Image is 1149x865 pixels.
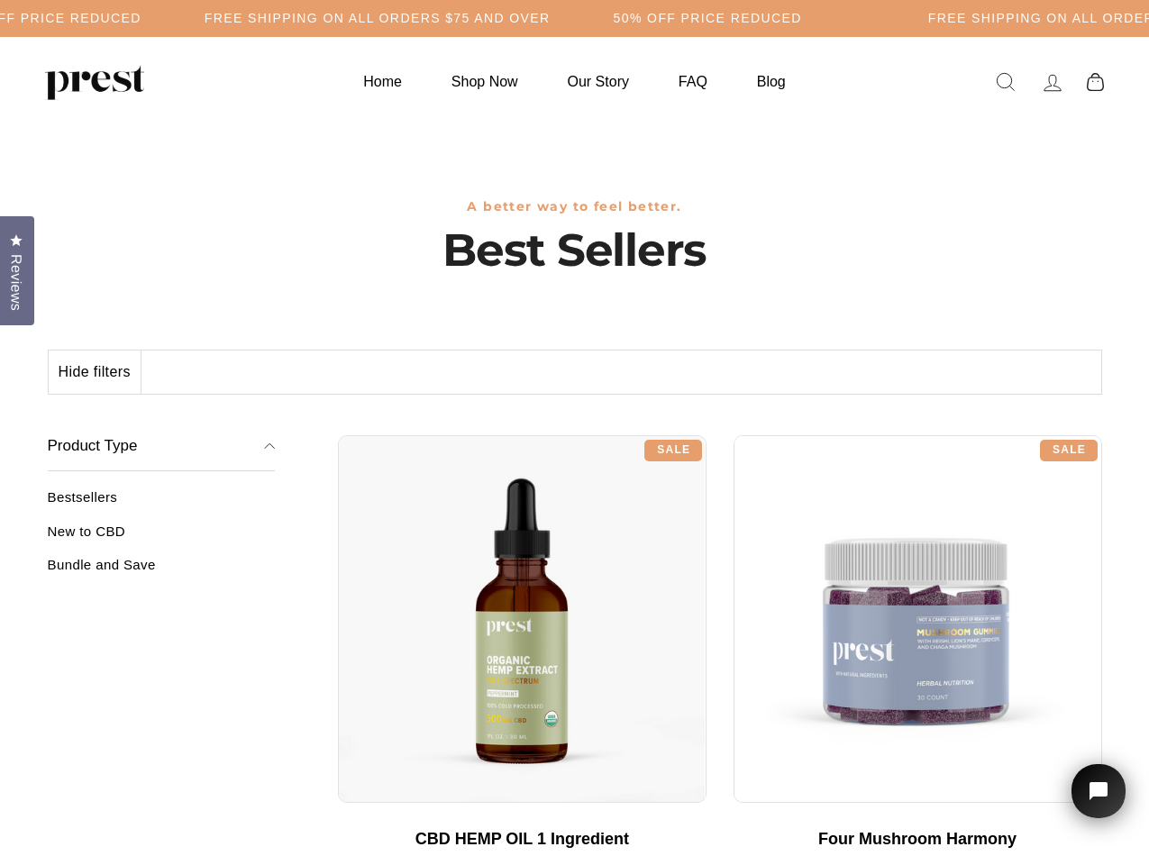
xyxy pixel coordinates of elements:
h1: Best Sellers [48,223,1102,278]
h5: Free Shipping on all orders $75 and over [205,11,551,26]
ul: Primary [341,64,807,99]
a: Bundle and Save [48,557,276,587]
a: Shop Now [429,64,541,99]
a: Our Story [545,64,652,99]
button: Product Type [48,422,276,472]
img: PREST ORGANICS [45,64,144,100]
iframe: Tidio Chat [1048,739,1149,865]
div: Four Mushroom Harmony [752,830,1084,850]
a: Bestsellers [48,489,276,519]
span: Reviews [5,254,28,311]
a: New to CBD [48,524,276,553]
div: CBD HEMP OIL 1 Ingredient [356,830,688,850]
div: Sale [644,440,702,461]
button: Hide filters [49,351,141,394]
div: Sale [1040,440,1098,461]
a: FAQ [656,64,730,99]
h3: A better way to feel better. [48,199,1102,214]
a: Home [341,64,424,99]
a: Blog [734,64,808,99]
h5: 50% OFF PRICE REDUCED [614,11,802,26]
